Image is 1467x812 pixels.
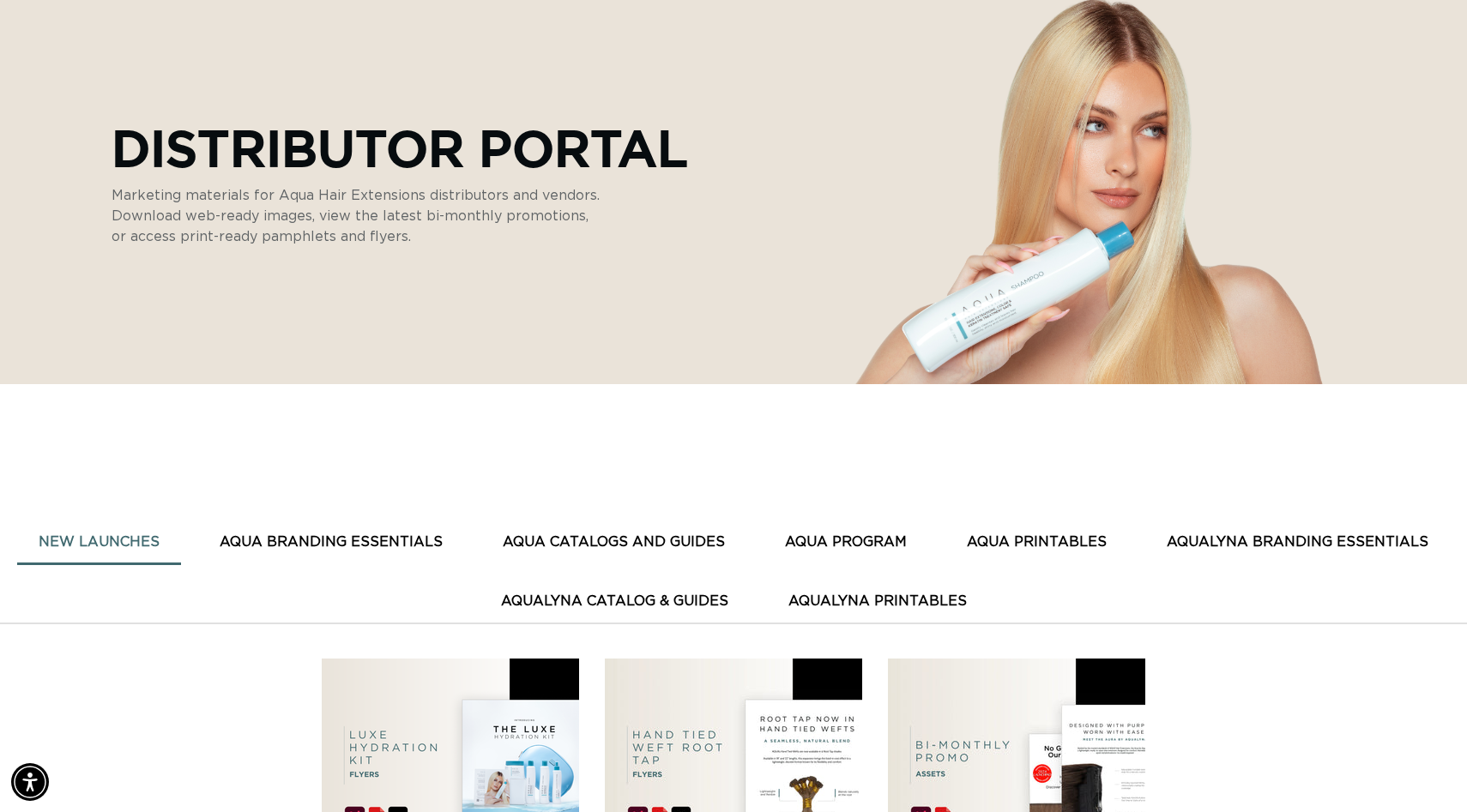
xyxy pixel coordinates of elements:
p: Marketing materials for Aqua Hair Extensions distributors and vendors. Download web-ready images,... [112,185,601,247]
button: AQUA PRINTABLES [945,521,1128,563]
p: Distributor Portal [112,118,688,177]
button: AquaLyna Catalog & Guides [480,580,750,623]
button: AquaLyna Branding Essentials [1145,521,1450,563]
div: Accessibility Menu [11,763,49,801]
button: AQUA BRANDING ESSENTIALS [198,521,464,563]
button: AquaLyna Printables [767,580,988,623]
button: AQUA CATALOGS AND GUIDES [481,521,746,563]
button: AQUA PROGRAM [764,521,928,563]
button: New Launches [17,521,181,563]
